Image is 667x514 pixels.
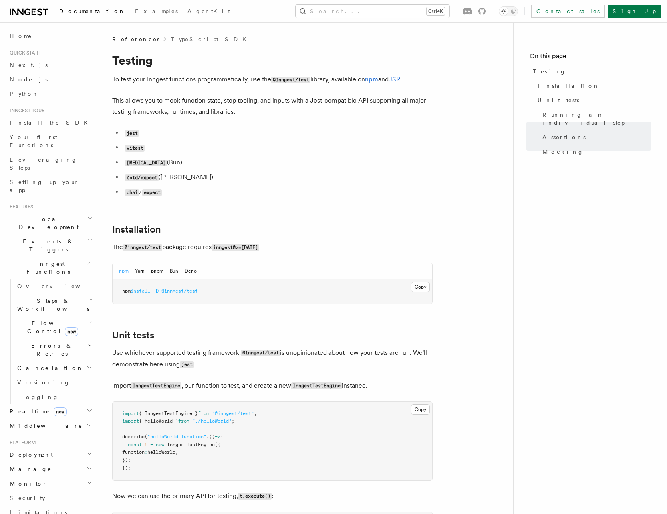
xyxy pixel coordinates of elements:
[254,411,257,416] span: ;
[125,174,159,181] code: @std/expect
[123,157,433,168] li: (Bun)
[6,439,36,446] span: Platform
[538,96,579,104] span: Unit tests
[112,241,433,253] p: The package requires .
[539,130,651,144] a: Assertions
[14,319,88,335] span: Flow Control
[185,263,197,279] button: Deno
[14,297,89,313] span: Steps & Workflows
[145,449,147,455] span: :
[156,442,164,447] span: new
[6,152,94,175] a: Leveraging Steps
[112,74,433,85] p: To test your Inngest functions programmatically, use the library, available on and .
[10,134,57,148] span: Your first Functions
[119,263,129,279] button: npm
[6,72,94,87] a: Node.js
[6,107,45,114] span: Inngest tour
[6,175,94,197] a: Setting up your app
[112,330,154,341] a: Unit tests
[10,156,77,171] span: Leveraging Steps
[6,260,87,276] span: Inngest Functions
[411,404,430,415] button: Copy
[122,465,131,471] span: });
[145,434,147,439] span: (
[130,2,183,22] a: Examples
[238,493,272,500] code: t.execute()
[6,279,94,404] div: Inngest Functions
[539,107,651,130] a: Running an individual step
[17,283,100,289] span: Overview
[411,282,430,292] button: Copy
[171,35,251,43] a: TypeScript SDK
[125,130,139,137] code: jest
[198,411,209,416] span: from
[14,375,94,390] a: Versioning
[112,95,433,117] p: This allows you to mock function state, step tooling, and inputs with a Jest-compatible API suppo...
[125,145,145,152] code: vitest
[122,418,139,424] span: import
[6,87,94,101] a: Python
[180,361,194,368] code: jest
[122,434,145,439] span: describe
[14,342,87,358] span: Errors & Retries
[17,379,70,386] span: Versioning
[145,442,147,447] span: t
[530,64,651,79] a: Testing
[151,263,163,279] button: pnpm
[17,394,59,400] span: Logging
[6,476,94,491] button: Monitor
[123,244,162,251] code: @inngest/test
[212,411,254,416] span: "@inngest/test"
[139,411,198,416] span: { InngestTestEngine }
[123,186,433,198] li: /
[135,8,178,14] span: Examples
[10,119,93,126] span: Install the SDK
[54,407,67,416] span: new
[533,67,566,75] span: Testing
[6,130,94,152] a: Your first Functions
[427,7,445,15] kbd: Ctrl+K
[125,189,139,196] code: chai
[10,91,39,97] span: Python
[6,257,94,279] button: Inngest Functions
[534,79,651,93] a: Installation
[6,419,94,433] button: Middleware
[59,8,125,14] span: Documentation
[6,422,83,430] span: Middleware
[170,263,178,279] button: Bun
[150,442,153,447] span: =
[125,160,167,166] code: [MEDICAL_DATA]
[6,115,94,130] a: Install the SDK
[215,442,220,447] span: ({
[209,434,215,439] span: ()
[542,148,584,156] span: Mocking
[6,204,33,210] span: Features
[6,451,53,459] span: Deployment
[6,404,94,419] button: Realtimenew
[123,172,433,183] li: ([PERSON_NAME])
[14,364,83,372] span: Cancellation
[14,279,94,293] a: Overview
[530,51,651,64] h4: On this page
[542,111,651,127] span: Running an individual step
[6,491,94,505] a: Security
[232,418,234,424] span: ;
[291,382,342,389] code: InngestTestEngine
[6,407,67,415] span: Realtime
[215,434,220,439] span: =>
[178,418,189,424] span: from
[147,434,206,439] span: "helloWorld function"
[206,434,209,439] span: ,
[10,32,32,40] span: Home
[539,144,651,159] a: Mocking
[241,350,280,356] code: @inngest/test
[131,288,150,294] span: install
[161,288,198,294] span: @inngest/test
[499,6,518,16] button: Toggle dark mode
[6,50,41,56] span: Quick start
[153,288,159,294] span: -D
[14,338,94,361] button: Errors & Retries
[220,434,223,439] span: {
[122,457,131,463] span: });
[534,93,651,107] a: Unit tests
